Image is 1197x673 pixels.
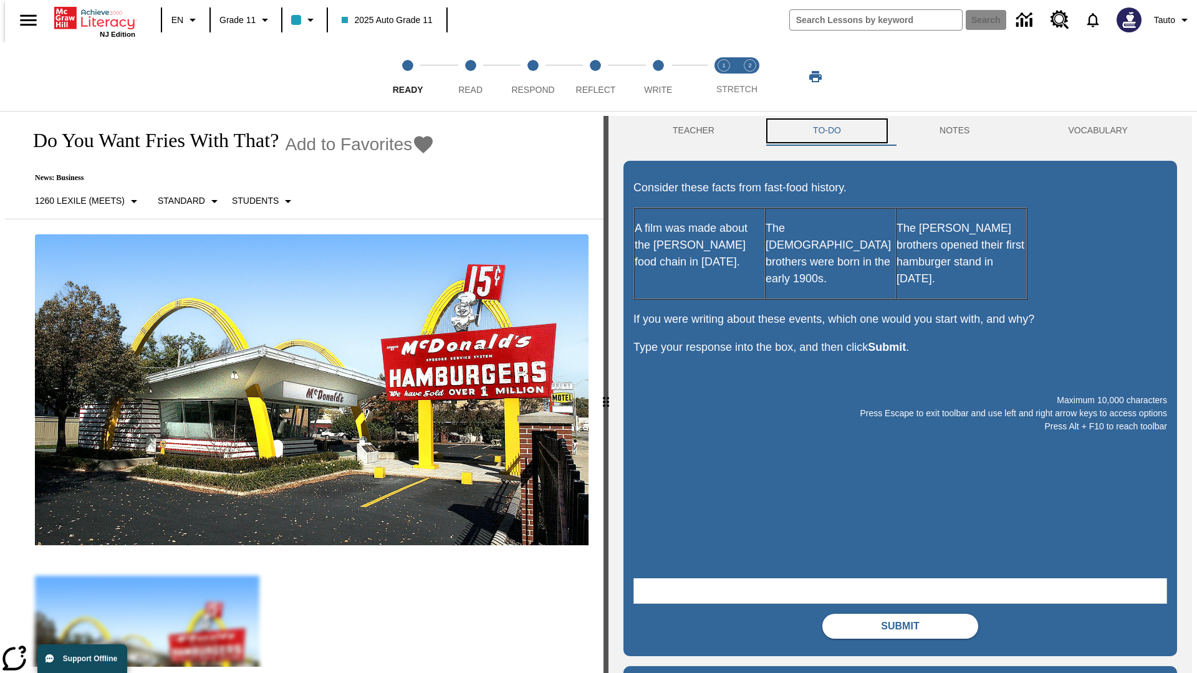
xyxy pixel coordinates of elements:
[20,173,435,183] p: News: Business
[497,42,569,111] button: Respond step 3 of 5
[633,339,1167,356] p: Type your response into the box, and then click .
[1043,3,1077,37] a: Resource Center, Will open in new tab
[5,10,182,21] body: Maximum 10,000 characters Press Escape to exit toolbar and use left and right arrow keys to acces...
[890,116,1019,146] button: NOTES
[644,85,672,95] span: Write
[158,194,205,208] p: Standard
[633,420,1167,433] p: Press Alt + F10 to reach toolbar
[35,194,125,208] p: 1260 Lexile (Meets)
[1154,14,1175,27] span: Tauto
[790,10,962,30] input: search field
[100,31,135,38] span: NJ Edition
[635,220,764,270] p: A film was made about the [PERSON_NAME] food chain in [DATE].
[153,190,227,212] button: Scaffolds, Standard
[342,14,432,27] span: 2025 Auto Grade 11
[633,311,1167,328] p: If you were writing about these events, which one would you start with, and why?
[1019,116,1177,146] button: VOCABULARY
[706,42,742,111] button: Stretch Read step 1 of 2
[227,190,300,212] button: Select Student
[285,133,435,155] button: Add to Favorites - Do You Want Fries With That?
[214,9,277,31] button: Grade: Grade 11, Select a grade
[722,62,725,69] text: 1
[1009,3,1043,37] a: Data Center
[748,62,751,69] text: 2
[166,9,206,31] button: Language: EN, Select a language
[393,85,423,95] span: Ready
[1077,4,1109,36] a: Notifications
[5,116,603,667] div: reading
[35,234,589,546] img: One of the first McDonald's stores, with the iconic red sign and golden arches.
[623,116,764,146] button: Teacher
[623,116,1177,146] div: Instructional Panel Tabs
[286,9,323,31] button: Class color is light blue. Change class color
[633,407,1167,420] p: Press Escape to exit toolbar and use left and right arrow keys to access options
[796,65,835,88] button: Print
[285,135,412,155] span: Add to Favorites
[63,654,117,663] span: Support Offline
[54,4,135,38] div: Home
[20,129,279,152] h1: Do You Want Fries With That?
[633,394,1167,407] p: Maximum 10,000 characters
[372,42,444,111] button: Ready step 1 of 5
[766,220,895,287] p: The [DEMOGRAPHIC_DATA] brothers were born in the early 1900s.
[511,85,554,95] span: Respond
[716,84,757,94] span: STRETCH
[576,85,616,95] span: Reflect
[232,194,279,208] p: Students
[10,2,47,39] button: Open side menu
[1149,9,1197,31] button: Profile/Settings
[1109,4,1149,36] button: Select a new avatar
[559,42,632,111] button: Reflect step 4 of 5
[434,42,506,111] button: Read step 2 of 5
[603,116,608,673] div: Press Enter or Spacebar and then press right and left arrow keys to move the slider
[897,220,1026,287] p: The [PERSON_NAME] brothers opened their first hamburger stand in [DATE].
[868,341,906,353] strong: Submit
[37,644,127,673] button: Support Offline
[219,14,256,27] span: Grade 11
[622,42,695,111] button: Write step 5 of 5
[30,190,147,212] button: Select Lexile, 1260 Lexile (Meets)
[458,85,483,95] span: Read
[732,42,768,111] button: Stretch Respond step 2 of 2
[171,14,183,27] span: EN
[1117,7,1142,32] img: Avatar
[822,614,978,639] button: Submit
[608,116,1192,673] div: activity
[633,179,1167,196] p: Consider these facts from fast-food history.
[764,116,890,146] button: TO-DO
